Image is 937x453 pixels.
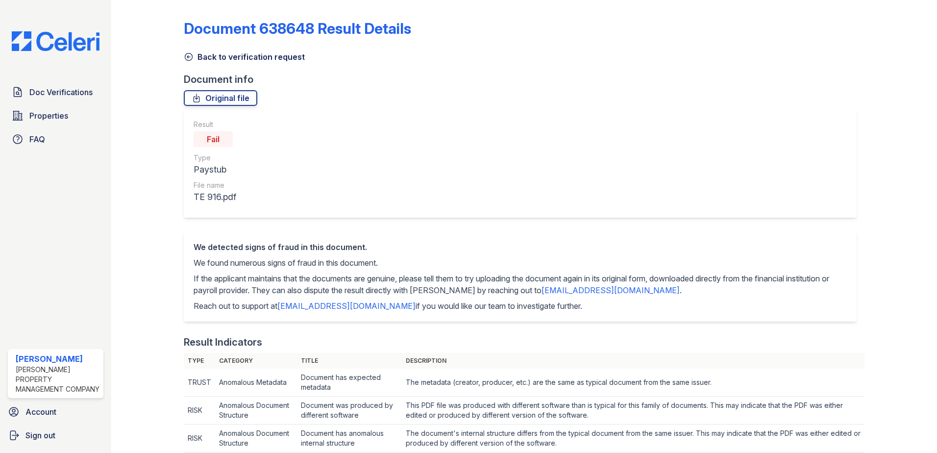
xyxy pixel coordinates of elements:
div: File name [194,180,236,190]
div: Result [194,120,236,129]
div: Type [194,153,236,163]
th: Category [215,353,297,369]
img: CE_Logo_Blue-a8612792a0a2168367f1c8372b55b34899dd931a85d93a1a3d3e32e68fde9ad4.png [4,31,107,51]
td: The metadata (creator, producer, etc.) are the same as typical document from the same issuer. [402,369,865,397]
th: Description [402,353,865,369]
span: Account [25,406,56,418]
td: The document's internal structure differs from the typical document from the same issuer. This ma... [402,425,865,453]
span: FAQ [29,133,45,145]
div: Document info [184,73,864,86]
a: FAQ [8,129,103,149]
p: We found numerous signs of fraud in this document. [194,257,847,269]
th: Type [184,353,215,369]
span: Properties [29,110,68,122]
a: [EMAIL_ADDRESS][DOMAIN_NAME] [277,301,416,311]
a: Properties [8,106,103,126]
td: TRUST [184,369,215,397]
td: This PDF file was produced with different software than is typical for this family of documents. ... [402,397,865,425]
a: Account [4,402,107,422]
span: . [680,285,682,295]
a: Original file [184,90,257,106]
div: Paystub [194,163,236,176]
td: Anomalous Document Structure [215,425,297,453]
td: Anomalous Metadata [215,369,297,397]
a: Document 638648 Result Details [184,20,411,37]
div: We detected signs of fraud in this document. [194,241,847,253]
p: Reach out to support at if you would like our team to investigate further. [194,300,847,312]
div: [PERSON_NAME] Property Management Company [16,365,99,394]
a: [EMAIL_ADDRESS][DOMAIN_NAME] [542,285,680,295]
span: Doc Verifications [29,86,93,98]
td: Document has expected metadata [297,369,402,397]
td: RISK [184,397,215,425]
a: Back to verification request [184,51,305,63]
span: Sign out [25,429,55,441]
th: Title [297,353,402,369]
p: If the applicant maintains that the documents are genuine, please tell them to try uploading the ... [194,273,847,296]
div: Fail [194,131,233,147]
td: Document has anomalous internal structure [297,425,402,453]
a: Sign out [4,426,107,445]
a: Doc Verifications [8,82,103,102]
div: [PERSON_NAME] [16,353,99,365]
div: TE 916.pdf [194,190,236,204]
div: Result Indicators [184,335,262,349]
td: Document was produced by different software [297,397,402,425]
td: RISK [184,425,215,453]
td: Anomalous Document Structure [215,397,297,425]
